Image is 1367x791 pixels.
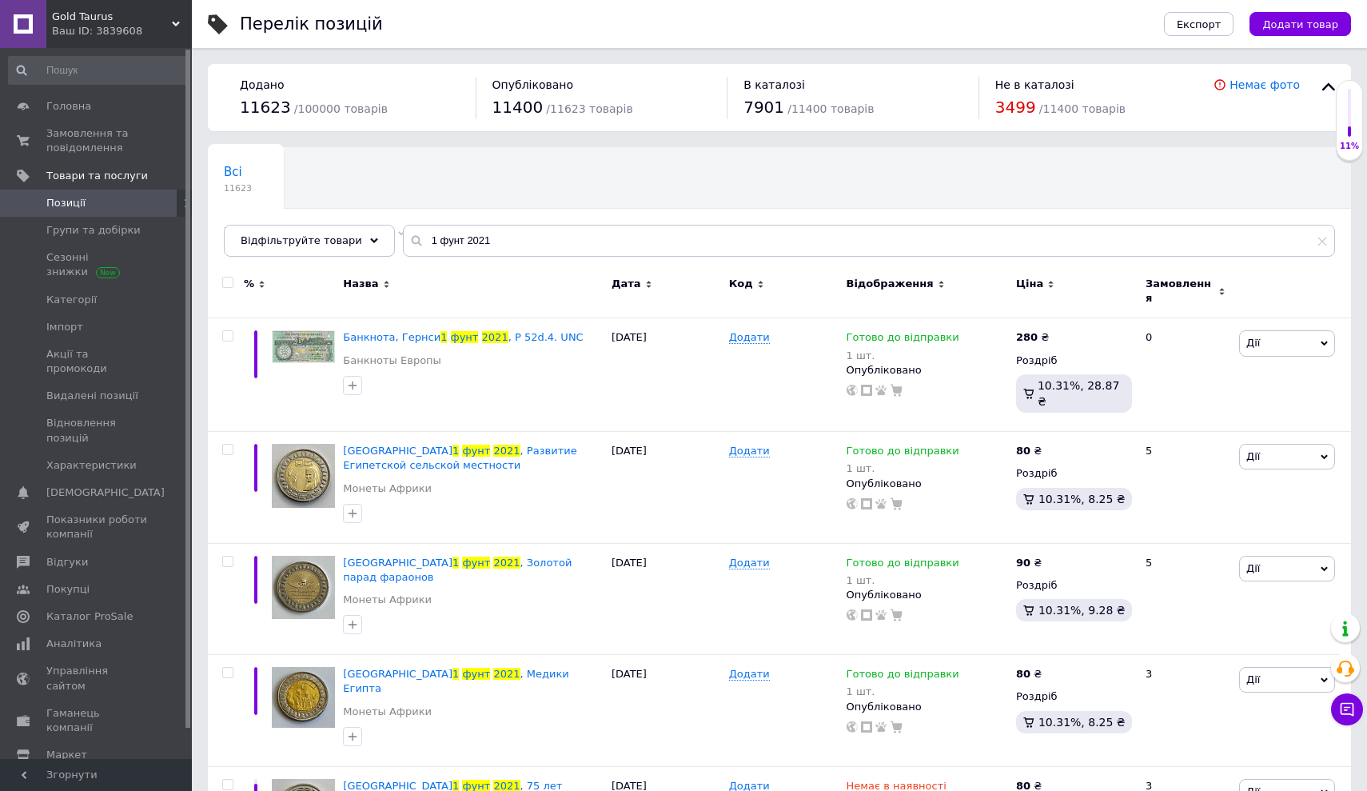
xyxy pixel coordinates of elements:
[46,320,83,334] span: Імпорт
[1016,557,1030,569] b: 90
[482,331,508,343] span: 2021
[46,389,138,403] span: Видалені позиції
[240,16,383,33] div: Перелік позицій
[1249,12,1351,36] button: Додати товар
[46,513,148,541] span: Показники роботи компанії
[1016,466,1132,481] div: Роздріб
[729,557,770,569] span: Додати
[240,78,284,91] span: Додано
[46,582,90,597] span: Покупці
[1016,689,1132,704] div: Роздріб
[995,78,1074,91] span: Не в каталозі
[403,225,1335,257] input: Пошук по назві позиції, артикулу і пошуковим запитам
[847,557,959,573] span: Готово до відправки
[1016,444,1042,458] div: ₴
[462,557,490,569] span: фунт
[608,432,725,544] div: [DATE]
[612,277,641,291] span: Дата
[608,655,725,767] div: [DATE]
[1016,354,1132,368] div: Роздріб
[46,99,91,114] span: Головна
[343,557,572,583] a: [GEOGRAPHIC_DATA]1фунт2021, Золотой парад фараонов
[847,685,959,697] div: 1 шт.
[52,24,192,38] div: Ваш ID: 3839608
[343,445,452,457] span: [GEOGRAPHIC_DATA]
[46,347,148,376] span: Акції та промокоди
[1136,318,1235,432] div: 0
[52,10,172,24] span: Gold Taurus
[272,444,335,508] img: Египет 1 фунт 2021, Развитие Египетской сельской местности
[995,98,1036,117] span: 3499
[452,557,459,569] span: 1
[1246,562,1260,574] span: Дії
[241,234,362,246] span: Відфільтруйте товари
[224,165,242,179] span: Всі
[46,458,137,473] span: Характеристики
[46,223,141,238] span: Групи та добірки
[240,98,291,117] span: 11623
[847,277,934,291] span: Відображення
[452,668,459,680] span: 1
[343,668,568,694] a: [GEOGRAPHIC_DATA]1фунт2021, Медики Египта
[1016,331,1038,343] b: 280
[1136,655,1235,767] div: 3
[46,748,87,762] span: Маркет
[1016,668,1030,680] b: 80
[1136,543,1235,655] div: 5
[608,318,725,432] div: [DATE]
[787,102,874,115] span: / 11400 товарів
[492,98,544,117] span: 11400
[343,557,452,569] span: [GEOGRAPHIC_DATA]
[1016,445,1030,457] b: 80
[46,664,148,693] span: Управління сайтом
[46,293,97,307] span: Категорії
[343,445,576,471] a: [GEOGRAPHIC_DATA]1фунт2021, Развитие Египетской сельской местности
[46,169,148,183] span: Товари та послуги
[343,354,441,368] a: Банкноты Европы
[46,555,88,569] span: Відгуки
[492,78,574,91] span: Опубліковано
[729,277,753,291] span: Код
[46,706,148,735] span: Гаманець компанії
[343,277,378,291] span: Назва
[452,445,459,457] span: 1
[1016,556,1042,570] div: ₴
[224,226,389,240] span: Не відображаються в ка...
[343,331,440,343] span: Банкнота, Гернси
[8,56,189,85] input: Пошук
[1337,141,1362,152] div: 11%
[508,331,584,343] span: , Р 52d.4. UNC
[46,637,102,651] span: Аналітика
[1177,18,1222,30] span: Експорт
[847,331,959,348] span: Готово до відправки
[272,667,335,728] img: Египет 1 фунт 2021, Медики Египта
[1038,604,1126,617] span: 10.31%, 9.28 ₴
[294,102,388,115] span: / 100000 товарів
[46,485,165,500] span: [DEMOGRAPHIC_DATA]
[46,416,148,445] span: Відновлення позицій
[1246,337,1260,349] span: Дії
[1016,277,1043,291] span: Ціна
[493,557,520,569] span: 2021
[847,462,959,474] div: 1 шт.
[244,277,254,291] span: %
[729,331,770,344] span: Додати
[224,182,252,194] span: 11623
[847,574,959,586] div: 1 шт.
[1016,667,1042,681] div: ₴
[208,209,421,270] div: Не відображаються в каталозі ProSale
[462,668,490,680] span: фунт
[343,668,452,680] span: [GEOGRAPHIC_DATA]
[743,98,784,117] span: 7901
[343,481,432,496] a: Монеты Африки
[46,609,133,624] span: Каталог ProSale
[847,445,959,461] span: Готово до відправки
[1246,673,1260,685] span: Дії
[272,330,335,362] img: Банкнота, Гернси 1 фунт 2021, Р 52d.4. UNC
[1246,450,1260,462] span: Дії
[440,331,447,343] span: 1
[1038,379,1119,408] span: 10.31%, 28.87 ₴
[493,668,520,680] span: 2021
[343,557,572,583] span: , Золотой парад фараонов
[1016,330,1049,345] div: ₴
